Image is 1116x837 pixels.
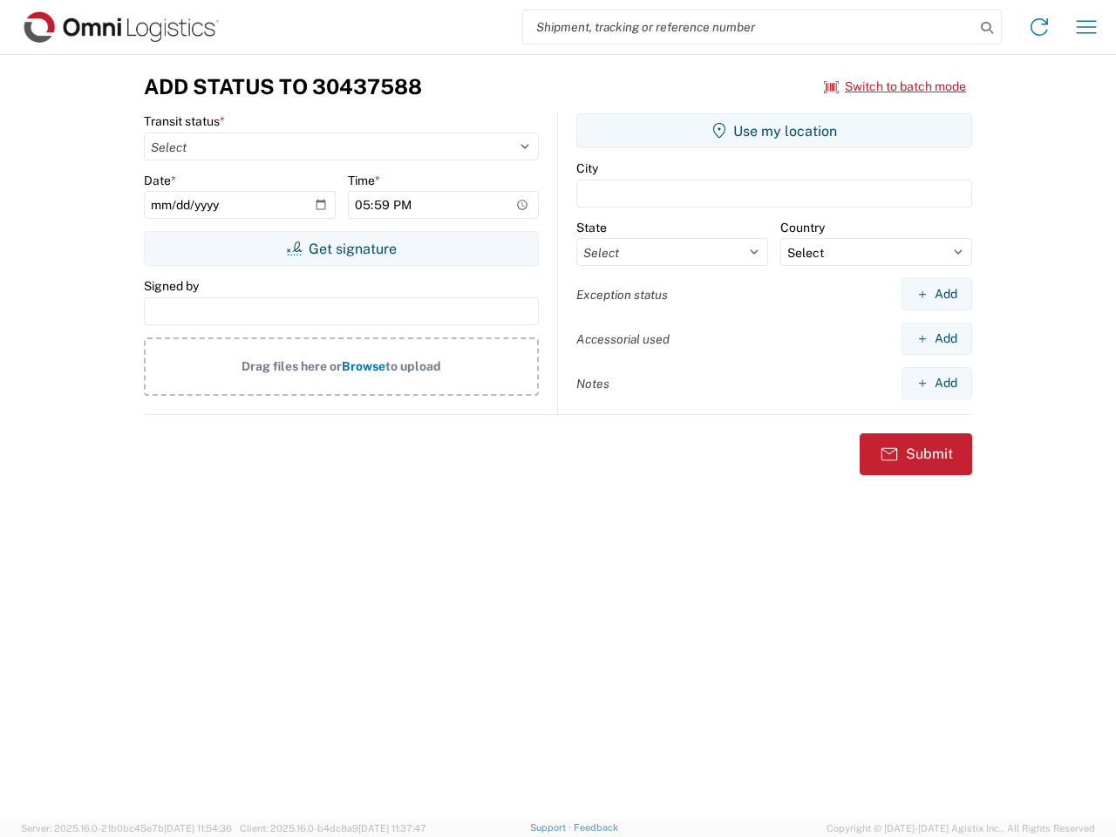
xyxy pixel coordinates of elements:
[523,10,975,44] input: Shipment, tracking or reference number
[385,359,441,373] span: to upload
[824,72,966,101] button: Switch to batch mode
[576,287,668,303] label: Exception status
[860,433,972,475] button: Submit
[902,367,972,399] button: Add
[348,173,380,188] label: Time
[530,822,574,833] a: Support
[242,359,342,373] span: Drag files here or
[576,331,670,347] label: Accessorial used
[164,823,232,834] span: [DATE] 11:54:36
[358,823,426,834] span: [DATE] 11:37:47
[574,822,618,833] a: Feedback
[144,113,225,129] label: Transit status
[144,278,199,294] label: Signed by
[780,220,825,235] label: Country
[21,823,232,834] span: Server: 2025.16.0-21b0bc45e7b
[144,231,539,266] button: Get signature
[576,113,972,148] button: Use my location
[902,323,972,355] button: Add
[144,173,176,188] label: Date
[342,359,385,373] span: Browse
[576,160,598,176] label: City
[902,278,972,310] button: Add
[576,376,609,391] label: Notes
[144,74,422,99] h3: Add Status to 30437588
[240,823,426,834] span: Client: 2025.16.0-b4dc8a9
[576,220,607,235] label: State
[827,820,1095,836] span: Copyright © [DATE]-[DATE] Agistix Inc., All Rights Reserved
